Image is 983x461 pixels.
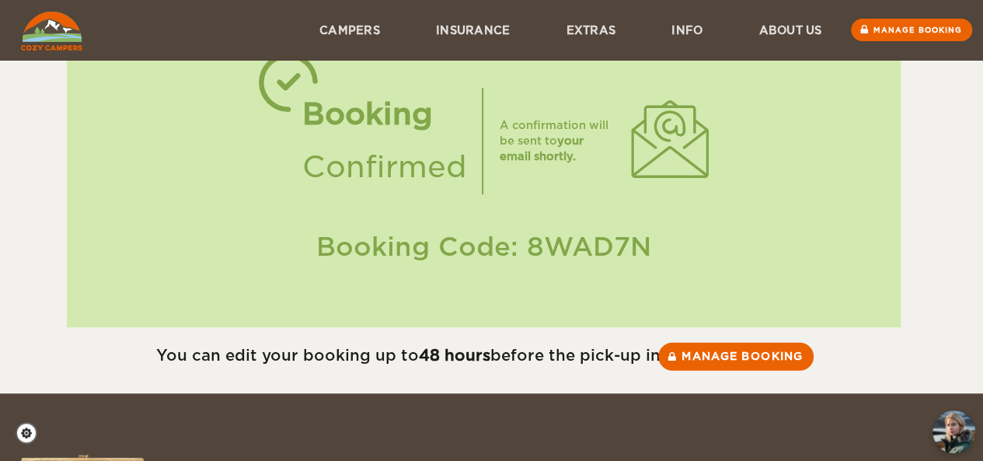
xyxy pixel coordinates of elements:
[82,229,885,265] div: Booking Code: 8WAD7N
[851,19,972,41] a: Manage booking
[658,342,814,370] a: Manage booking
[932,410,975,453] img: Freyja at Cozy Campers
[302,88,466,141] div: Booking
[932,410,975,453] button: chat-button
[499,117,615,164] div: A confirmation will be sent to
[302,141,466,194] div: Confirmed
[21,12,82,51] img: Cozy Campers
[21,343,947,370] div: You can edit your booking up to before the pick-up in
[419,346,490,365] strong: 48 hours
[16,422,47,444] a: Cookie settings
